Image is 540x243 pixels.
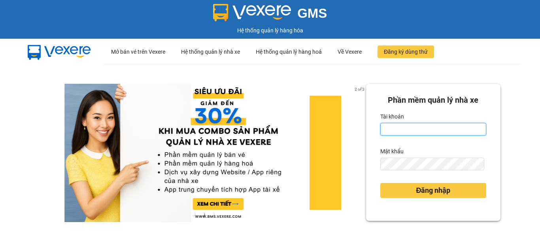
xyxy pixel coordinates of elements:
[181,39,240,64] div: Hệ thống quản lý nhà xe
[380,183,486,198] button: Đăng nhập
[201,213,204,216] li: slide item 2
[20,39,99,65] img: mbUUG5Q.png
[213,12,327,18] a: GMS
[192,213,195,216] li: slide item 1
[2,26,538,35] div: Hệ thống quản lý hàng hóa
[380,110,404,123] label: Tài khoản
[384,47,428,56] span: Đăng ký dùng thử
[380,94,486,106] div: Phần mềm quản lý nhà xe
[380,145,404,158] label: Mật khẩu
[380,158,484,170] input: Mật khẩu
[40,84,51,222] button: previous slide / item
[378,45,434,58] button: Đăng ký dùng thử
[213,4,291,21] img: logo 2
[380,123,486,136] input: Tài khoản
[416,185,450,196] span: Đăng nhập
[297,6,327,21] span: GMS
[352,84,366,94] p: 2 of 3
[338,39,362,64] div: Về Vexere
[355,84,366,222] button: next slide / item
[111,39,165,64] div: Mở bán vé trên Vexere
[256,39,322,64] div: Hệ thống quản lý hàng hoá
[211,213,214,216] li: slide item 3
